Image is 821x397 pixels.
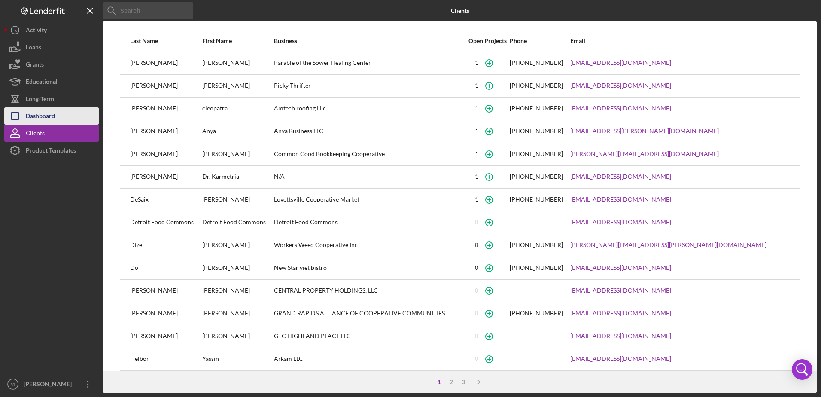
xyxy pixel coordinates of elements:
div: [PERSON_NAME] [202,189,274,211]
div: [PERSON_NAME] [202,144,274,165]
div: 1 [475,196,478,203]
div: 2 [445,379,457,385]
div: Detroit Food Commons [130,212,201,233]
div: [PERSON_NAME] [130,303,201,324]
a: [EMAIL_ADDRESS][DOMAIN_NAME] [570,287,671,294]
div: [PERSON_NAME] [130,52,201,74]
div: 0 [475,219,478,226]
a: [PERSON_NAME][EMAIL_ADDRESS][DOMAIN_NAME] [570,150,719,157]
a: [EMAIL_ADDRESS][DOMAIN_NAME] [570,333,671,339]
a: [EMAIL_ADDRESS][DOMAIN_NAME] [570,264,671,271]
div: Anya [202,121,274,142]
div: Detroit Food Commons [274,212,465,233]
div: Dr. Karmetria [202,166,274,188]
a: [PERSON_NAME][EMAIL_ADDRESS][PERSON_NAME][DOMAIN_NAME] [570,241,766,248]
div: [PHONE_NUMBER] [510,59,563,66]
div: Open Projects [466,37,509,44]
button: Activity [4,21,99,39]
button: Loans [4,39,99,56]
div: Educational [26,73,58,92]
a: [EMAIL_ADDRESS][DOMAIN_NAME] [570,105,671,112]
div: [PERSON_NAME] [202,303,274,324]
div: 0 [475,310,478,317]
div: [PERSON_NAME] [130,280,201,302]
div: 1 [475,82,478,89]
div: 0 [475,333,478,339]
div: [PERSON_NAME] [130,166,201,188]
div: Open Intercom Messenger [792,359,812,380]
div: [PHONE_NUMBER] [510,150,563,157]
button: Dashboard [4,107,99,125]
div: Phone [510,37,569,44]
div: cleopatra [202,98,274,119]
div: G+C HIGHLAND PLACE LLC [274,326,465,347]
div: [PERSON_NAME] [202,75,274,97]
div: Picky Thrifter [274,75,465,97]
div: Long-Term [26,90,54,110]
a: [EMAIL_ADDRESS][DOMAIN_NAME] [570,59,671,66]
a: [EMAIL_ADDRESS][DOMAIN_NAME] [570,219,671,226]
div: Dizel [130,235,201,256]
div: [PERSON_NAME] [202,235,274,256]
div: 0 [475,264,478,271]
div: Arkam LLC [274,348,465,370]
div: [PERSON_NAME] [202,257,274,279]
a: Grants [4,56,99,73]
div: 1 [475,59,478,66]
a: Long-Term [4,90,99,107]
b: Clients [451,7,469,14]
div: 0 [475,241,478,248]
div: 0 [475,287,478,294]
div: [PHONE_NUMBER] [510,264,563,271]
div: Business [274,37,465,44]
a: [EMAIL_ADDRESS][DOMAIN_NAME] [570,310,671,317]
div: [PHONE_NUMBER] [510,128,563,134]
div: First Name [202,37,274,44]
button: Product Templates [4,142,99,159]
div: 1 [475,128,478,134]
div: Common Good Bookkeeping Cooperative [274,144,465,165]
div: Clients [26,125,45,144]
div: [PERSON_NAME] [130,75,201,97]
div: [PHONE_NUMBER] [510,310,563,317]
div: [PERSON_NAME] [202,280,274,302]
div: N/A [274,166,465,188]
div: Workers Weed Cooperative Inc [274,235,465,256]
div: [PERSON_NAME] [130,144,201,165]
div: [PERSON_NAME] [130,121,201,142]
text: VI [11,382,15,387]
div: [PHONE_NUMBER] [510,241,563,248]
div: Grants [26,56,44,75]
div: Yassin [202,348,274,370]
div: [PHONE_NUMBER] [510,196,563,203]
div: [PERSON_NAME] [130,98,201,119]
div: Amtech roofing LLc [274,98,465,119]
div: [PHONE_NUMBER] [510,82,563,89]
div: Parable of the Sower Healing Center [274,52,465,74]
div: [PERSON_NAME] [130,326,201,347]
div: New Star viet bistro [274,257,465,279]
div: 1 [475,150,478,157]
button: Educational [4,73,99,90]
div: GRAND RAPIDS ALLIANCE OF COOPERATIVE COMMUNITIES [274,303,465,324]
button: Clients [4,125,99,142]
div: CENTRAL PROPERTY HOLDINGS, LLC [274,280,465,302]
div: 3 [457,379,469,385]
div: Activity [26,21,47,41]
div: 1 [475,105,478,112]
a: [EMAIL_ADDRESS][DOMAIN_NAME] [570,82,671,89]
div: Product Templates [26,142,76,161]
div: 0 [475,355,478,362]
div: Dashboard [26,107,55,127]
div: [PERSON_NAME] [202,326,274,347]
div: DeSaix [130,189,201,211]
div: Last Name [130,37,201,44]
div: Do [130,257,201,279]
div: 1 [433,379,445,385]
div: [PHONE_NUMBER] [510,105,563,112]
